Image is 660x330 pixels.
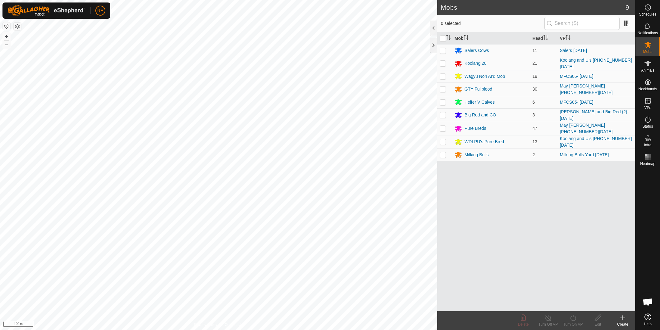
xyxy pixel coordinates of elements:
th: Head [530,32,557,45]
button: – [3,41,10,48]
span: 13 [532,139,537,144]
div: Heifer V Calves [465,99,495,106]
a: [PERSON_NAME] and Big Red (2)- [DATE] [560,109,629,121]
span: 11 [532,48,537,53]
div: GTY Fullblood [465,86,492,92]
span: 3 [532,112,535,117]
div: Turn Off VP [536,322,561,327]
input: Search (S) [544,17,620,30]
a: Koolang and U's [PHONE_NUMBER][DATE] [560,136,632,148]
span: RE [97,7,103,14]
span: Help [644,322,652,326]
div: Wagyu Non AI'd Mob [465,73,505,80]
span: Neckbands [638,87,657,91]
th: Mob [452,32,530,45]
a: May [PERSON_NAME] [PHONE_NUMBER][DATE] [560,123,612,134]
button: Map Layers [14,23,21,30]
a: Privacy Policy [194,322,217,328]
span: 6 [532,100,535,105]
div: Create [610,322,635,327]
a: Salers [DATE] [560,48,587,53]
div: WDLPU's Pure Bred [465,139,504,145]
span: Heatmap [640,162,655,166]
img: Gallagher Logo [7,5,85,16]
div: Edit [585,322,610,327]
a: Milking Bulls Yard [DATE] [560,152,609,157]
th: VP [557,32,635,45]
div: Pure Breds [465,125,486,132]
span: 0 selected [441,20,544,27]
span: 30 [532,87,537,92]
span: Status [642,125,653,128]
div: Turn On VP [561,322,585,327]
a: Koolang and U's [PHONE_NUMBER][DATE] [560,58,632,69]
span: Notifications [638,31,658,35]
a: Help [635,311,660,328]
span: Delete [518,322,529,327]
a: May [PERSON_NAME] [PHONE_NUMBER][DATE] [560,83,612,95]
span: Mobs [643,50,652,54]
span: Animals [641,68,654,72]
div: Open chat [639,293,657,311]
p-sorticon: Activate to sort [543,36,548,41]
a: Contact Us [225,322,243,328]
button: + [3,33,10,40]
div: Koolang 20 [465,60,487,67]
p-sorticon: Activate to sort [464,36,469,41]
div: Milking Bulls [465,152,489,158]
button: Reset Map [3,22,10,30]
span: Infra [644,143,651,147]
span: 47 [532,126,537,131]
p-sorticon: Activate to sort [446,36,451,41]
p-sorticon: Activate to sort [566,36,571,41]
span: 9 [626,3,629,12]
span: 19 [532,74,537,79]
a: MFCS05- [DATE] [560,74,593,79]
div: Big Red and CO [465,112,496,118]
span: VPs [644,106,651,110]
div: Salers Cows [465,47,489,54]
h2: Mobs [441,4,626,11]
a: MFCS05- [DATE] [560,100,593,105]
span: 2 [532,152,535,157]
span: 21 [532,61,537,66]
span: Schedules [639,12,656,16]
